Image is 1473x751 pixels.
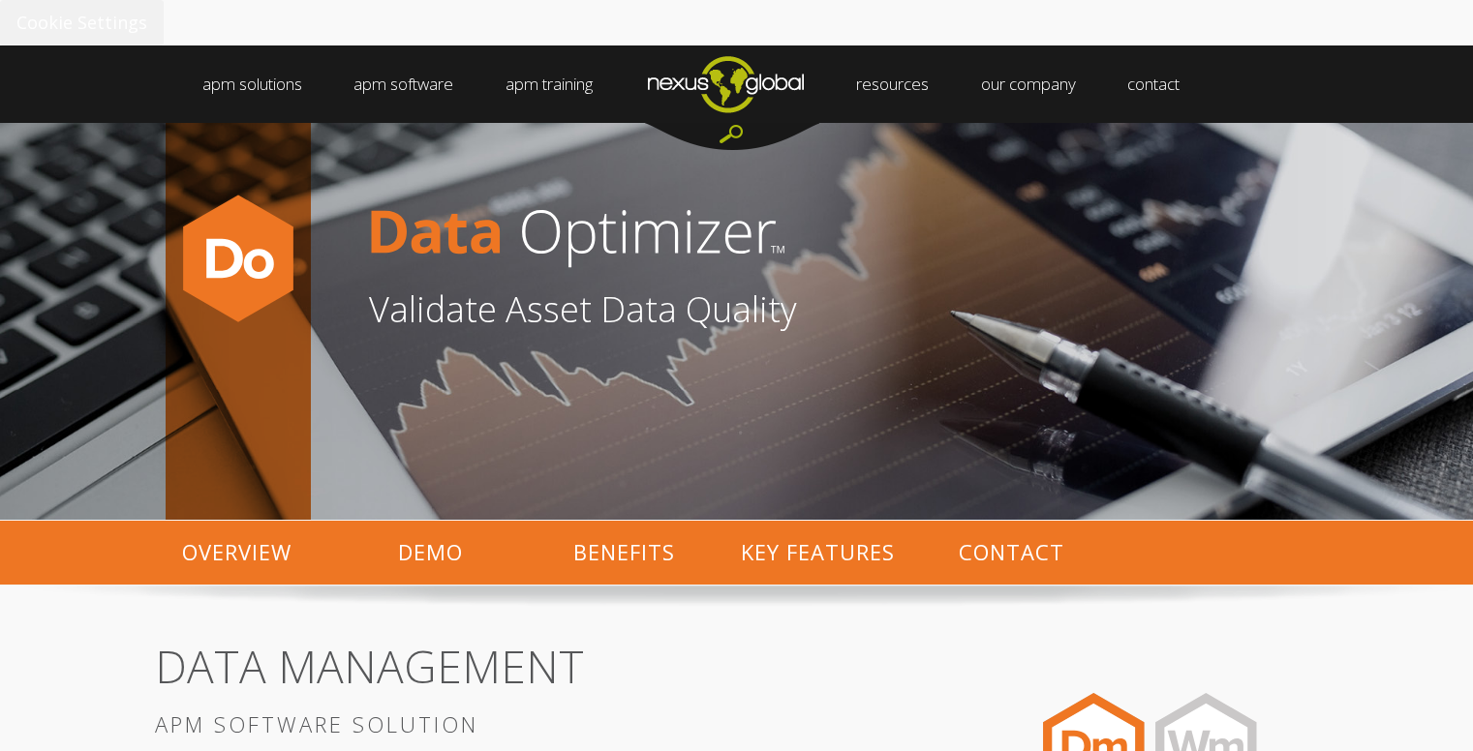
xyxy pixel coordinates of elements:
[835,45,950,123] a: resources
[332,45,475,123] a: apm software
[622,45,829,122] a: Home
[960,45,1097,123] a: our company
[155,636,584,696] span: DATA MANAGEMENT
[484,45,614,123] a: apm training
[622,45,829,122] img: ng_logo_web
[915,521,1109,584] p: CONTACT
[334,521,528,584] p: DEMO
[528,521,721,584] p: BENEFITS
[369,171,1026,292] img: DataOpthorizontal-no-icon
[153,45,1320,123] div: Navigation Menu
[721,521,915,584] p: KEY FEATURES
[155,711,942,736] h3: APM SOFTWARE SOLUTION
[140,521,334,584] p: OVERVIEW
[369,292,1308,327] h1: Validate Asset Data Quality
[181,45,323,123] a: apm solutions
[170,191,306,326] img: Data-optimizer
[1106,45,1201,123] a: contact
